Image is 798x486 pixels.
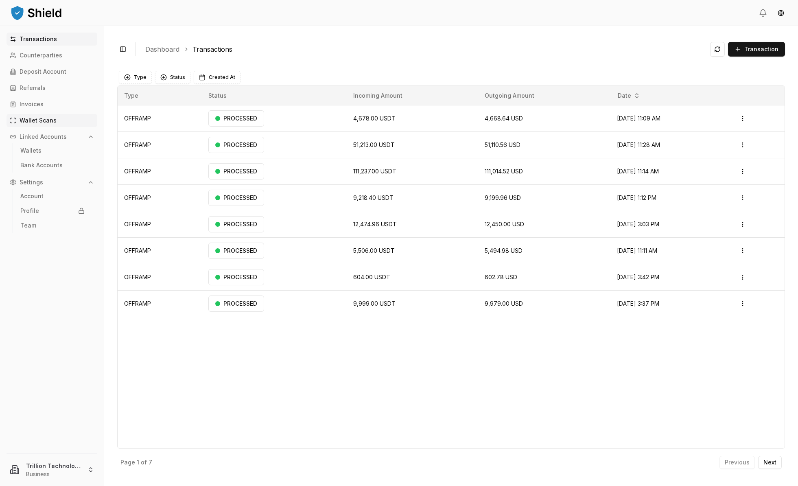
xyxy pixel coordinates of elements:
div: PROCESSED [208,216,264,232]
p: Deposit Account [20,69,66,74]
p: Wallet Scans [20,118,57,123]
button: Date [614,89,643,102]
a: Deposit Account [7,65,97,78]
a: Bank Accounts [17,159,88,172]
span: [DATE] 1:12 PM [617,194,656,201]
th: Status [202,86,347,105]
p: Trillion Technologies and Trading LLC [26,462,81,470]
td: OFFRAMP [118,238,202,264]
p: Counterparties [20,53,62,58]
span: 5,494.98 USD [485,247,523,254]
button: Trillion Technologies and Trading LLCBusiness [3,457,101,483]
span: 51,110.56 USD [485,141,520,148]
p: Account [20,193,44,199]
div: PROCESSED [208,296,264,312]
td: OFFRAMP [118,264,202,291]
th: Incoming Amount [347,86,478,105]
span: 111,014.52 USD [485,168,523,175]
button: Linked Accounts [7,130,97,143]
span: [DATE] 11:28 AM [617,141,660,148]
div: PROCESSED [208,243,264,259]
span: 9,199.96 USD [485,194,521,201]
p: Profile [20,208,39,214]
td: OFFRAMP [118,185,202,211]
span: 5,506.00 USDT [353,247,395,254]
p: Linked Accounts [20,134,67,140]
nav: breadcrumb [145,44,704,54]
span: 12,474.96 USDT [353,221,397,228]
span: 111,237.00 USDT [353,168,396,175]
p: Transactions [20,36,57,42]
p: 1 [137,460,139,465]
span: Transaction [744,45,778,53]
button: Settings [7,176,97,189]
p: 7 [149,460,152,465]
td: OFFRAMP [118,132,202,158]
a: Transactions [7,33,97,46]
span: 604.00 USDT [353,274,390,280]
span: [DATE] 11:14 AM [617,168,659,175]
span: 9,218.40 USDT [353,194,394,201]
p: Invoices [20,101,44,107]
div: PROCESSED [208,190,264,206]
div: PROCESSED [208,269,264,285]
td: OFFRAMP [118,105,202,132]
button: Transaction [728,42,785,57]
span: 51,213.00 USDT [353,141,395,148]
span: [DATE] 11:09 AM [617,115,660,122]
span: 4,678.00 USDT [353,115,396,122]
td: OFFRAMP [118,291,202,317]
span: [DATE] 3:03 PM [617,221,659,228]
p: Bank Accounts [20,162,63,168]
p: Business [26,470,81,478]
button: Created At [194,71,240,84]
a: Team [17,219,88,232]
img: ShieldPay Logo [10,4,63,21]
div: PROCESSED [208,110,264,127]
a: Wallet Scans [7,114,97,127]
a: Transactions [192,44,232,54]
p: Team [20,223,36,228]
p: of [141,460,147,465]
button: Type [119,71,152,84]
span: Created At [209,74,235,81]
div: PROCESSED [208,163,264,180]
p: Referrals [20,85,46,91]
span: [DATE] 3:37 PM [617,300,659,307]
p: Wallets [20,148,42,153]
a: Profile [17,204,88,217]
button: Status [155,71,190,84]
span: 4,668.64 USD [485,115,523,122]
td: OFFRAMP [118,211,202,238]
a: Counterparties [7,49,97,62]
span: [DATE] 11:11 AM [617,247,657,254]
span: 9,979.00 USD [485,300,523,307]
a: Wallets [17,144,88,157]
span: [DATE] 3:42 PM [617,274,659,280]
th: Outgoing Amount [478,86,610,105]
span: 602.78 USD [485,274,517,280]
a: Account [17,190,88,203]
button: Next [758,456,782,469]
div: PROCESSED [208,137,264,153]
th: Type [118,86,202,105]
p: Settings [20,180,43,185]
p: Next [763,460,776,465]
a: Invoices [7,98,97,111]
a: Referrals [7,81,97,94]
span: 12,450.00 USD [485,221,524,228]
p: Page [120,460,135,465]
span: 9,999.00 USDT [353,300,396,307]
td: OFFRAMP [118,158,202,185]
a: Dashboard [145,44,179,54]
